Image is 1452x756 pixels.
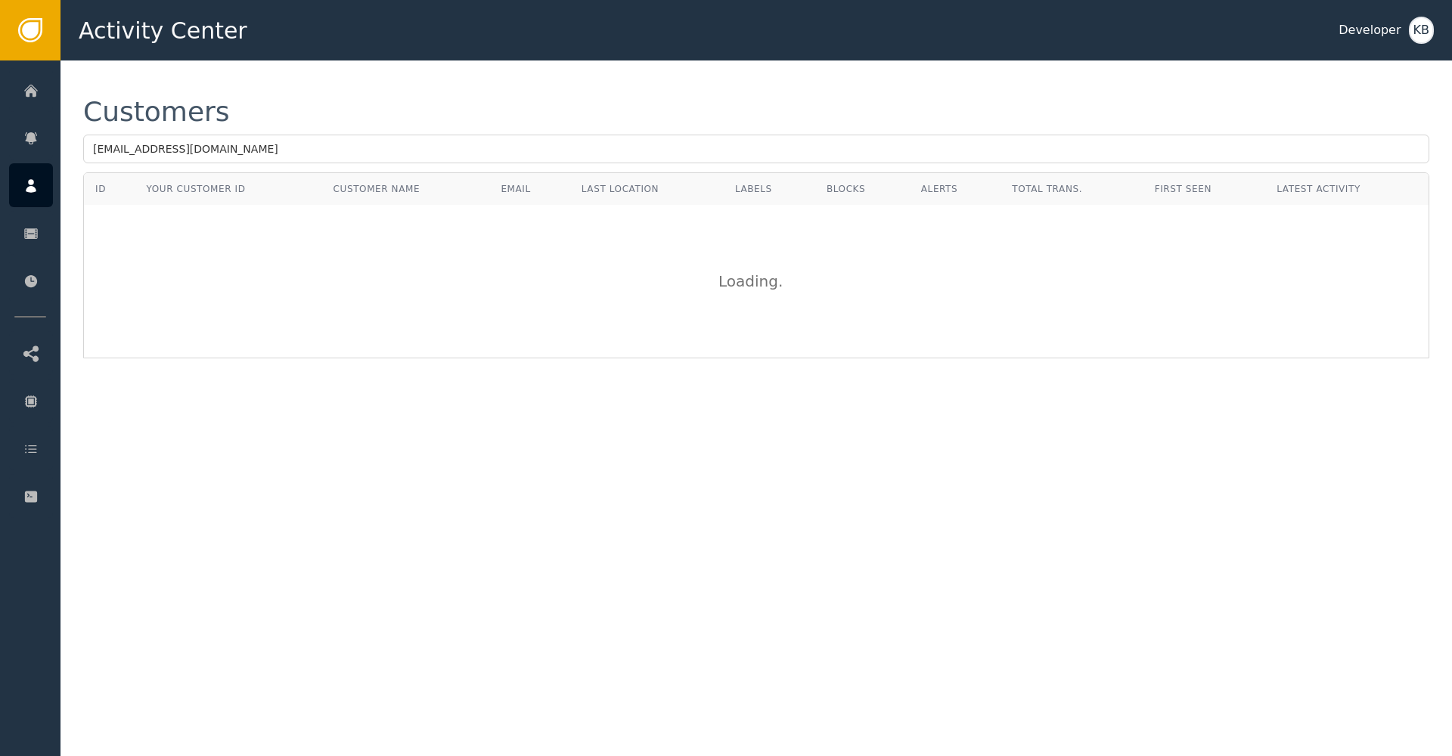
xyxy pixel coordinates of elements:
div: Alerts [921,182,989,196]
div: Blocks [827,182,898,196]
div: ID [95,182,106,196]
button: KB [1409,17,1434,44]
span: Activity Center [79,14,247,48]
div: Email [501,182,558,196]
div: Your Customer ID [146,182,245,196]
input: Search by name, email, or ID [83,135,1429,163]
div: First Seen [1155,182,1255,196]
div: Total Trans. [1012,182,1132,196]
div: Labels [735,182,804,196]
div: Customers [83,98,230,125]
div: Customer Name [334,182,479,196]
div: Developer [1339,21,1401,39]
div: Latest Activity [1277,182,1417,196]
div: Loading . [718,270,794,293]
div: Last Location [582,182,712,196]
